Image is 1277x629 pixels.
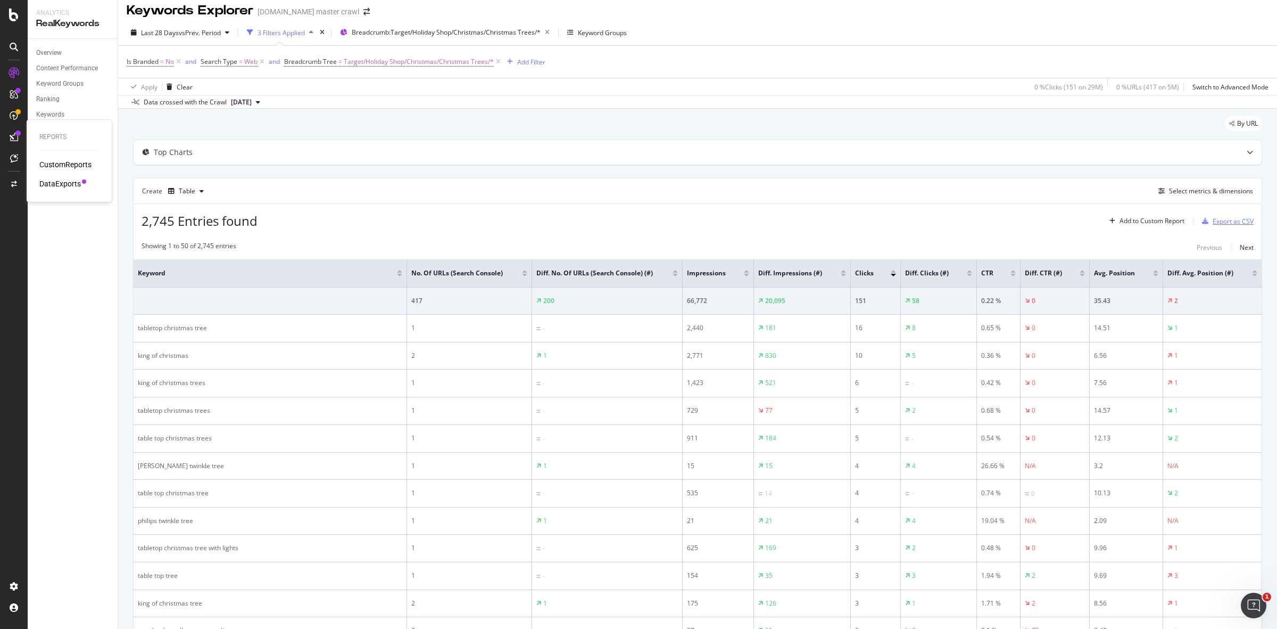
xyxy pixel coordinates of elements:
[154,147,193,158] div: Top Charts
[142,183,208,200] div: Create
[1174,351,1178,361] div: 1
[687,434,749,443] div: 911
[411,461,527,471] div: 1
[855,378,896,388] div: 6
[543,599,547,608] div: 1
[138,351,402,361] div: king of christmas
[1198,213,1254,230] button: Export as CSV
[36,63,98,74] div: Content Performance
[765,543,776,553] div: 169
[1032,543,1035,553] div: 0
[687,516,749,526] div: 21
[138,323,402,333] div: tabletop christmas tree
[411,434,527,443] div: 1
[1025,268,1064,278] span: Diff. CTR (#)
[138,543,402,553] div: tabletop christmas tree with lights
[687,488,749,498] div: 535
[179,28,221,37] span: vs Prev. Period
[36,63,110,74] a: Content Performance
[765,406,773,415] div: 77
[127,78,157,95] button: Apply
[36,47,62,59] div: Overview
[687,406,749,415] div: 729
[981,296,1016,306] div: 0.22 %
[855,516,896,526] div: 4
[1167,516,1179,526] div: N/A
[1174,543,1178,553] div: 1
[36,78,84,89] div: Keyword Groups
[905,492,909,495] img: Equal
[39,178,81,189] a: DataExports
[855,323,896,333] div: 16
[1032,351,1035,361] div: 0
[1094,461,1158,471] div: 3.2
[687,543,749,553] div: 625
[912,599,916,608] div: 1
[765,378,776,388] div: 521
[536,437,541,440] img: Equal
[543,571,545,581] div: -
[160,57,164,66] span: =
[258,28,305,37] div: 3 Filters Applied
[411,323,527,333] div: 1
[1094,323,1158,333] div: 14.51
[536,327,541,330] img: Equal
[36,94,110,105] a: Ranking
[765,489,772,499] div: 14
[1032,378,1035,388] div: 0
[1094,296,1158,306] div: 35.43
[318,27,327,38] div: times
[138,268,381,278] span: Keyword
[905,437,909,440] img: Equal
[981,323,1016,333] div: 0.65 %
[543,406,545,416] div: -
[536,382,541,385] img: Equal
[543,544,545,553] div: -
[411,268,506,278] span: No. of URLs (Search Console)
[36,18,109,30] div: RealKeywords
[138,378,402,388] div: king of christmas trees
[142,241,236,254] div: Showing 1 to 50 of 2,745 entries
[36,94,60,105] div: Ranking
[543,434,545,444] div: -
[536,268,657,278] span: Diff. No. of URLs (Search Console) (#)
[912,543,916,553] div: 2
[1025,492,1029,495] img: Equal
[1094,516,1158,526] div: 2.09
[39,159,92,170] div: CustomReports
[411,351,527,361] div: 2
[411,488,527,498] div: 1
[1116,83,1179,92] div: 0 % URLs ( 417 on 5M )
[1174,406,1178,415] div: 1
[138,599,402,608] div: king of christmas tree
[905,382,909,385] img: Equal
[1169,186,1253,195] div: Select metrics & dimensions
[138,488,402,498] div: table top christmas tree
[981,516,1016,526] div: 19.04 %
[981,488,1016,498] div: 0.74 %
[127,24,234,41] button: Last 28 DaysvsPrev. Period
[258,6,359,17] div: [DOMAIN_NAME] master crawl
[1241,593,1266,618] iframe: Intercom live chat
[363,8,370,15] div: arrow-right-arrow-left
[543,324,545,333] div: -
[543,489,545,499] div: -
[905,268,951,278] span: Diff. Clicks (#)
[765,461,773,471] div: 15
[536,547,541,550] img: Equal
[758,492,762,495] img: Equal
[981,406,1016,415] div: 0.68 %
[36,78,110,89] a: Keyword Groups
[1174,323,1178,333] div: 1
[1094,599,1158,608] div: 8.56
[1167,461,1179,471] div: N/A
[981,378,1016,388] div: 0.42 %
[687,571,749,581] div: 154
[411,516,527,526] div: 1
[1174,434,1178,443] div: 2
[578,28,627,37] div: Keyword Groups
[911,434,914,444] div: -
[1213,217,1254,226] div: Export as CSV
[855,434,896,443] div: 5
